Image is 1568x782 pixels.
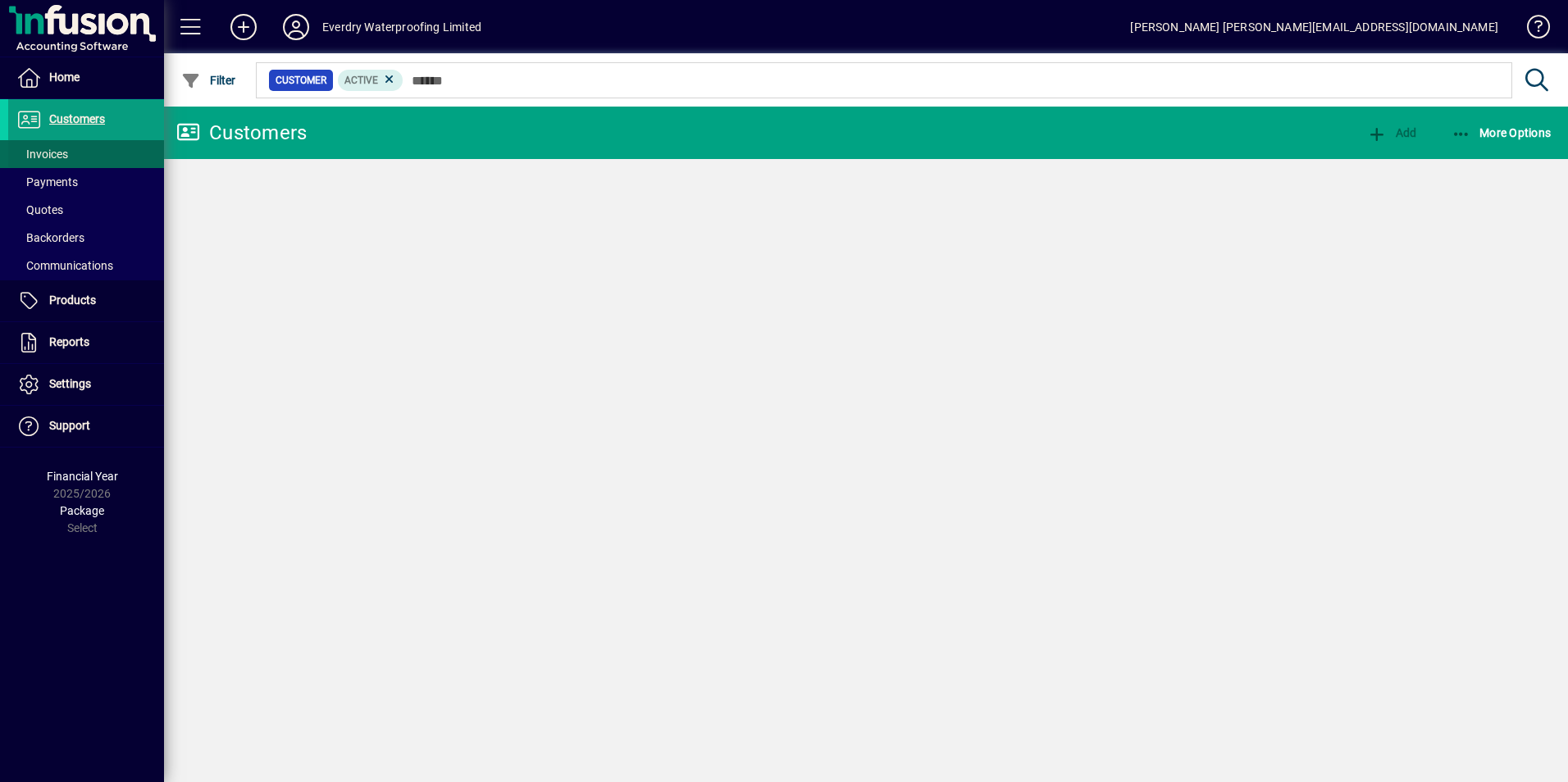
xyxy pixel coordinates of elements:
[49,419,90,432] span: Support
[49,112,105,125] span: Customers
[176,120,307,146] div: Customers
[16,203,63,216] span: Quotes
[8,280,164,321] a: Products
[338,70,403,91] mat-chip: Activation Status: Active
[8,168,164,196] a: Payments
[217,12,270,42] button: Add
[344,75,378,86] span: Active
[8,196,164,224] a: Quotes
[8,57,164,98] a: Home
[181,74,236,87] span: Filter
[16,231,84,244] span: Backorders
[1447,118,1556,148] button: More Options
[8,406,164,447] a: Support
[177,66,240,95] button: Filter
[1452,126,1552,139] span: More Options
[8,322,164,363] a: Reports
[1367,126,1416,139] span: Add
[49,377,91,390] span: Settings
[8,224,164,252] a: Backorders
[49,70,80,84] span: Home
[60,504,104,517] span: Package
[1363,118,1420,148] button: Add
[16,148,68,161] span: Invoices
[8,140,164,168] a: Invoices
[16,259,113,272] span: Communications
[1130,14,1498,40] div: [PERSON_NAME] [PERSON_NAME][EMAIL_ADDRESS][DOMAIN_NAME]
[47,470,118,483] span: Financial Year
[322,14,481,40] div: Everdry Waterproofing Limited
[49,293,96,307] span: Products
[16,175,78,189] span: Payments
[8,252,164,280] a: Communications
[49,335,89,348] span: Reports
[1515,3,1547,57] a: Knowledge Base
[8,364,164,405] a: Settings
[270,12,322,42] button: Profile
[276,72,326,89] span: Customer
